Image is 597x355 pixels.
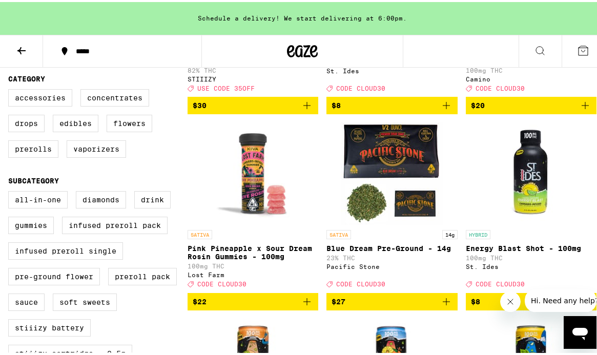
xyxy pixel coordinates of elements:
[471,99,485,108] span: $20
[466,242,596,250] p: Energy Blast Shot - 100mg
[326,261,457,268] div: Pacific Stone
[134,189,171,206] label: Drink
[326,242,457,250] p: Blue Dream Pre-Ground - 14g
[199,120,307,223] img: Lost Farm - Pink Pineapple x Sour Dream Rosin Gummies - 100mg
[8,240,123,258] label: Infused Preroll Single
[188,65,318,72] p: 82% THC
[108,266,177,283] label: Preroll Pack
[53,113,98,130] label: Edibles
[197,83,255,90] span: USE CODE 35OFF
[525,287,596,310] iframe: Message from company
[62,215,168,232] label: Infused Preroll Pack
[8,266,100,283] label: Pre-ground Flower
[197,279,246,286] span: CODE CLOUD30
[193,99,207,108] span: $30
[476,83,525,90] span: CODE CLOUD30
[8,113,45,130] label: Drops
[188,95,318,112] button: Add to bag
[336,279,385,286] span: CODE CLOUD30
[67,138,126,156] label: Vaporizers
[564,314,596,347] iframe: Button to launch messaging window
[8,215,54,232] label: Gummies
[466,253,596,259] p: 100mg THC
[8,189,68,206] label: All-In-One
[188,291,318,308] button: Add to bag
[466,228,490,237] p: HYBRID
[442,228,458,237] p: 14g
[8,175,59,183] legend: Subcategory
[188,261,318,267] p: 100mg THC
[466,74,596,80] div: Camino
[76,189,126,206] label: Diamonds
[466,261,596,268] div: St. Ides
[8,87,72,105] label: Accessories
[188,74,318,80] div: STIIIZY
[8,291,45,309] label: Sauce
[193,296,207,304] span: $22
[336,83,385,90] span: CODE CLOUD30
[341,120,443,223] img: Pacific Stone - Blue Dream Pre-Ground - 14g
[332,296,345,304] span: $27
[188,242,318,259] p: Pink Pineapple x Sour Dream Rosin Gummies - 100mg
[8,138,58,156] label: Prerolls
[188,269,318,276] div: Lost Farm
[107,113,152,130] label: Flowers
[480,120,582,223] img: St. Ides - Energy Blast Shot - 100mg
[326,291,457,308] button: Add to bag
[80,87,149,105] label: Concentrates
[326,120,457,290] a: Open page for Blue Dream Pre-Ground - 14g from Pacific Stone
[8,317,91,335] label: STIIIZY Battery
[476,279,525,286] span: CODE CLOUD30
[326,228,351,237] p: SATIVA
[326,95,457,112] button: Add to bag
[466,120,596,290] a: Open page for Energy Blast Shot - 100mg from St. Ides
[471,296,480,304] span: $8
[326,253,457,259] p: 23% THC
[8,73,45,81] legend: Category
[326,66,457,72] div: St. Ides
[466,291,596,308] button: Add to bag
[6,7,74,15] span: Hi. Need any help?
[466,65,596,72] p: 100mg THC
[332,99,341,108] span: $8
[53,291,117,309] label: Soft Sweets
[188,120,318,290] a: Open page for Pink Pineapple x Sour Dream Rosin Gummies - 100mg from Lost Farm
[466,95,596,112] button: Add to bag
[500,289,521,310] iframe: Close message
[188,228,212,237] p: SATIVA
